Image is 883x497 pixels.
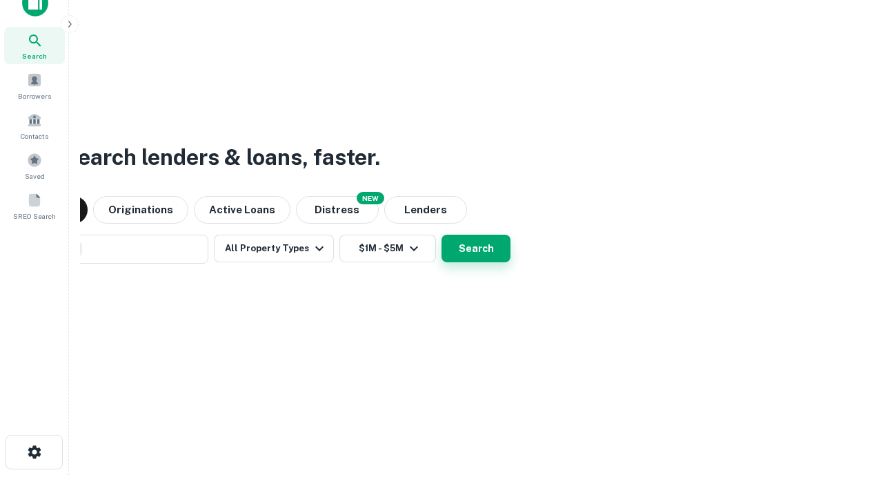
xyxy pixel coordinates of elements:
a: Borrowers [4,67,65,104]
iframe: Chat Widget [814,342,883,409]
span: SREO Search [13,211,56,222]
span: Borrowers [18,90,51,101]
button: Active Loans [194,196,290,224]
div: NEW [357,192,384,204]
button: Search [441,235,510,262]
a: Saved [4,147,65,184]
button: $1M - $5M [339,235,436,262]
button: Search distressed loans with lien and other non-mortgage details. [296,196,379,224]
button: All Property Types [214,235,334,262]
a: Contacts [4,107,65,144]
a: SREO Search [4,187,65,224]
h3: Search lenders & loans, faster. [63,141,380,174]
button: Lenders [384,196,467,224]
span: Search [22,50,47,61]
button: Originations [93,196,188,224]
a: Search [4,27,65,64]
span: Contacts [21,130,48,142]
span: Saved [25,170,45,182]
